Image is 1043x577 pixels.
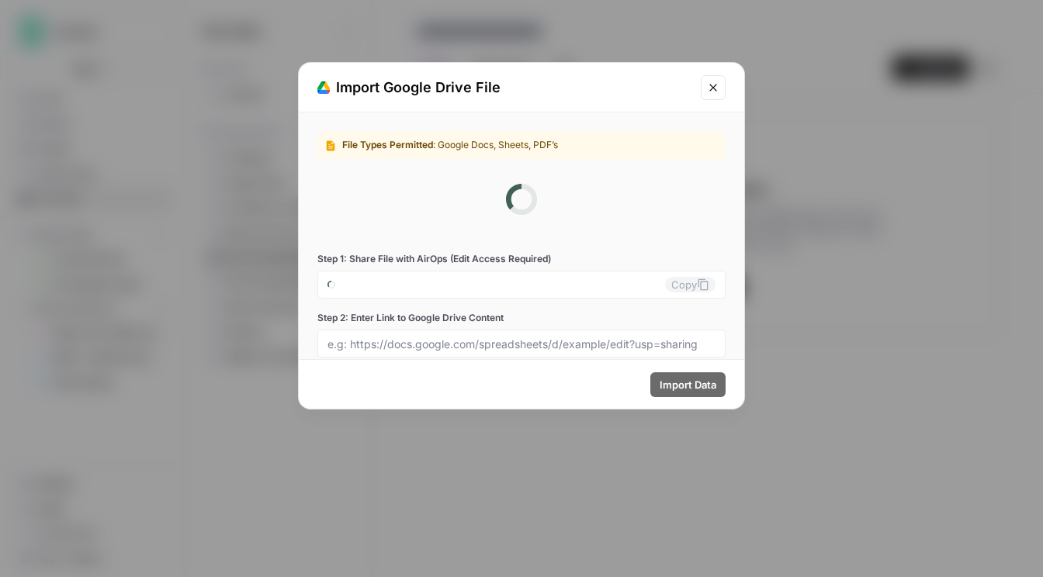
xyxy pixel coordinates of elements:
[317,311,726,325] label: Step 2: Enter Link to Google Drive Content
[650,372,726,397] button: Import Data
[317,252,726,266] label: Step 1: Share File with AirOps (Edit Access Required)
[433,139,558,150] span: : Google Docs, Sheets, PDF’s
[327,337,716,351] input: e.g: https://docs.google.com/spreadsheets/d/example/edit?usp=sharing
[342,139,433,150] span: File Types Permitted
[660,377,716,392] span: Import Data
[317,77,691,98] div: Import Google Drive File
[665,277,716,292] button: Copy
[701,75,726,100] button: Close modal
